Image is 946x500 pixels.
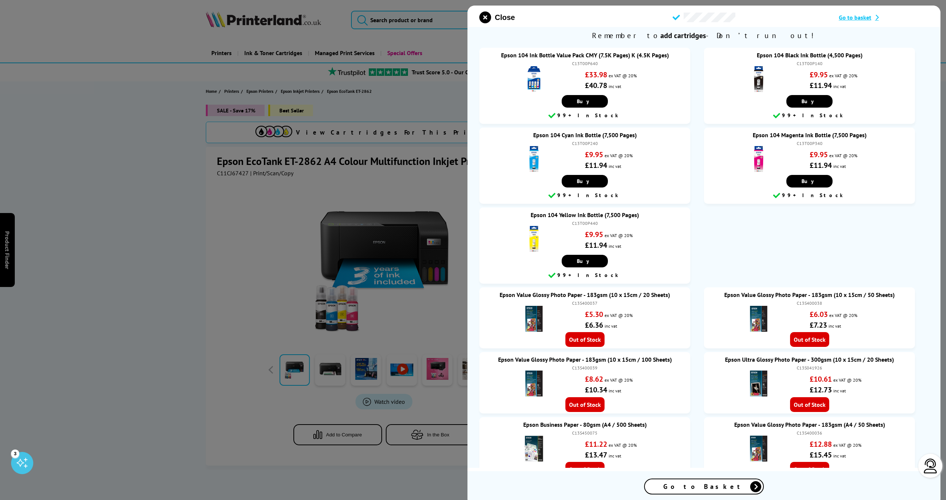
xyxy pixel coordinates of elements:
div: C13S400036 [711,430,908,436]
a: Epson Value Glossy Photo Paper - 183gsm (10 x 15cm / 20 Sheets) [500,291,670,298]
span: ex VAT @ 20% [609,442,637,448]
div: C13S400039 [487,365,683,371]
span: Out of Stock [790,462,829,477]
a: Epson 104 Magenta Ink Bottle (7,500 Pages) [753,131,867,139]
div: 3 [11,449,19,457]
div: C13T00P140 [711,61,908,66]
span: ex VAT @ 20% [829,312,857,318]
span: ex VAT @ 20% [605,233,633,238]
a: Epson 104 Ink Bottle Value Pack CMY (7.5K Pages) K (4.5K Pages) [501,51,669,59]
a: Epson Value Glossy Photo Paper - 183gsm (10 x 15cm / 100 Sheets) [498,356,672,363]
span: inc vat [609,243,621,249]
span: Close [495,13,515,22]
strong: £11.94 [810,81,832,90]
span: inc vat [833,388,846,393]
button: close modal [479,11,515,23]
span: inc vat [609,84,621,89]
img: Epson Business Paper - 80gsm (A4 / 500 Sheets) [521,436,547,462]
span: ex VAT @ 20% [605,153,633,158]
div: C13S400037 [487,300,683,306]
strong: £11.94 [585,161,607,170]
a: Go to basket [839,14,929,21]
strong: £10.61 [810,374,832,384]
a: Epson Value Glossy Photo Paper - 183gsm (A4 / 50 Sheets) [734,421,885,428]
span: ex VAT @ 20% [605,312,633,318]
div: C13S041926 [711,365,908,371]
span: inc vat [609,453,621,459]
span: Go to Basket [663,482,745,491]
a: Epson 104 Yellow Ink Bottle (7,500 Pages) [531,211,639,219]
strong: £11.94 [585,240,607,250]
span: inc vat [609,388,621,393]
span: Out of Stock [565,332,605,347]
span: Buy [802,98,817,105]
a: Epson 104 Cyan Ink Bottle (7,500 Pages) [533,131,637,139]
img: Epson Value Glossy Photo Paper - 183gsm (10 x 15cm / 100 Sheets) [521,371,547,396]
a: Epson Value Glossy Photo Paper - 183gsm (10 x 15cm / 50 Sheets) [724,291,895,298]
img: Epson 104 Yellow Ink Bottle (7,500 Pages) [521,226,547,252]
strong: £9.95 [585,230,603,239]
strong: £33.98 [585,70,607,80]
span: ex VAT @ 20% [833,377,861,383]
div: 99+ In Stock [708,111,912,120]
a: Epson Ultra Glossy Photo Paper - 300gsm (10 x 15cm / 20 Sheets) [725,356,894,363]
strong: £5.30 [585,310,603,319]
a: Go to Basket [644,479,764,494]
strong: £12.88 [810,439,832,449]
strong: £7.23 [810,320,827,330]
span: inc vat [833,163,846,169]
span: ex VAT @ 20% [609,73,637,78]
strong: £9.95 [810,70,828,80]
span: Out of Stock [790,332,829,347]
strong: £9.95 [585,150,603,159]
div: 99+ In Stock [483,111,687,120]
div: C13T00P440 [487,220,683,226]
strong: £8.62 [585,374,603,384]
img: Epson 104 Black Ink Bottle (4,500 Pages) [746,66,772,92]
div: C13T00P340 [711,141,908,146]
strong: £11.22 [585,439,607,449]
span: Buy [577,98,593,105]
span: Go to basket [839,14,871,21]
img: Epson Value Glossy Photo Paper - 183gsm (10 x 15cm / 20 Sheets) [521,306,547,332]
span: Buy [577,178,593,185]
b: add cartridges [660,31,706,40]
img: Epson Value Glossy Photo Paper - 183gsm (A4 / 50 Sheets) [746,436,772,462]
img: Epson Value Glossy Photo Paper - 183gsm (10 x 15cm / 50 Sheets) [746,306,772,332]
span: Out of Stock [565,462,605,477]
div: 99+ In Stock [708,191,912,200]
span: inc vat [833,453,846,459]
div: C13S450075 [487,430,683,436]
strong: £11.94 [810,161,832,170]
div: 99+ In Stock [483,191,687,200]
span: ex VAT @ 20% [833,442,861,448]
span: inc vat [828,323,841,329]
span: ex VAT @ 20% [829,73,857,78]
strong: £12.73 [810,385,832,395]
img: Epson 104 Magenta Ink Bottle (7,500 Pages) [746,146,772,172]
img: Epson 104 Cyan Ink Bottle (7,500 Pages) [521,146,547,172]
a: Epson Business Paper - 80gsm (A4 / 500 Sheets) [523,421,647,428]
img: Epson Ultra Glossy Photo Paper - 300gsm (10 x 15cm / 20 Sheets) [746,371,772,396]
img: user-headset-light.svg [923,459,938,473]
strong: £13.47 [585,450,607,460]
a: Epson 104 Black Ink Bottle (4,500 Pages) [757,51,862,59]
span: Buy [802,178,817,185]
span: inc vat [609,163,621,169]
div: 99+ In Stock [483,271,687,280]
div: C13T00P240 [487,141,683,146]
span: inc vat [605,323,617,329]
span: Buy [577,258,593,264]
span: ex VAT @ 20% [605,377,633,383]
div: C13T00P640 [487,61,683,66]
span: Out of Stock [790,397,829,412]
div: C13S400038 [711,300,908,306]
span: Remember to - Don’t run out! [467,27,940,44]
img: Epson 104 Ink Bottle Value Pack CMY (7.5K Pages) K (4.5K Pages) [521,66,547,92]
strong: £9.95 [810,150,828,159]
span: ex VAT @ 20% [829,153,857,158]
span: Out of Stock [565,397,605,412]
strong: £40.78 [585,81,607,90]
strong: £10.34 [585,385,607,395]
strong: £15.45 [810,450,832,460]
